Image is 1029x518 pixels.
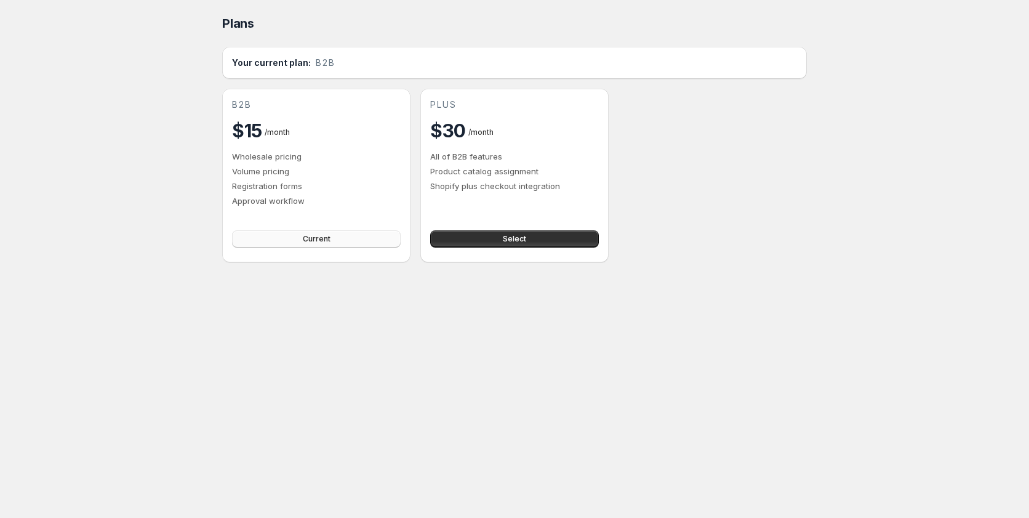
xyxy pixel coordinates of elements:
p: Registration forms [232,180,401,192]
button: Current [232,230,401,248]
span: Current [303,234,330,244]
span: / month [468,127,494,137]
h2: Your current plan: [232,57,311,69]
p: Shopify plus checkout integration [430,180,599,192]
span: b2b [316,57,335,69]
p: Wholesale pricing [232,150,401,163]
span: plus [430,99,457,111]
p: Volume pricing [232,165,401,177]
p: Product catalog assignment [430,165,599,177]
p: Approval workflow [232,195,401,207]
button: Select [430,230,599,248]
h2: $15 [232,118,262,143]
span: Plans [222,16,254,31]
span: Select [503,234,526,244]
p: All of B2B features [430,150,599,163]
span: b2b [232,99,252,111]
span: / month [265,127,290,137]
h2: $30 [430,118,466,143]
